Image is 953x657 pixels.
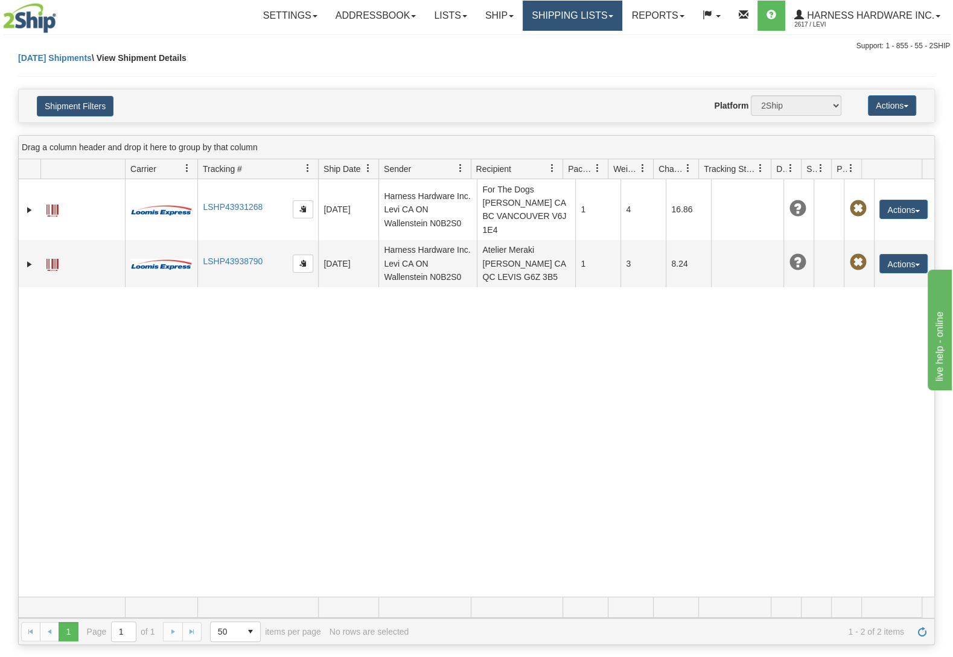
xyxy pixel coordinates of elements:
[330,627,409,636] div: No rows are selected
[450,158,471,179] a: Sender filter column settings
[613,163,639,175] span: Weight
[24,258,36,270] a: Expand
[384,163,411,175] span: Sender
[218,626,234,638] span: 50
[804,10,934,21] span: Harness Hardware Inc.
[879,200,928,219] button: Actions
[714,100,748,112] label: Platform
[620,179,666,240] td: 4
[417,627,904,636] span: 1 - 2 of 2 items
[776,163,786,175] span: Delivery Status
[59,622,78,641] span: Page 1
[879,254,928,273] button: Actions
[318,240,378,287] td: [DATE]
[666,240,711,287] td: 8.24
[849,200,866,217] span: Pickup Not Assigned
[203,202,263,212] a: LSHP43931268
[24,204,36,216] a: Expand
[633,158,653,179] a: Weight filter column settings
[476,163,511,175] span: Recipient
[849,254,866,271] span: Pickup Not Assigned
[622,1,693,31] a: Reports
[46,253,59,273] a: Label
[254,1,327,31] a: Settings
[811,158,831,179] a: Shipment Issues filter column settings
[750,158,771,179] a: Tracking Status filter column settings
[925,267,952,390] iframe: chat widget
[477,179,575,240] td: For The Dogs [PERSON_NAME] CA BC VANCOUVER V6J 1E4
[704,163,756,175] span: Tracking Status
[92,53,186,63] span: \ View Shipment Details
[794,19,885,31] span: 2617 / Levi
[130,163,156,175] span: Carrier
[130,204,192,216] img: 30 - Loomis Express
[324,163,360,175] span: Ship Date
[568,163,593,175] span: Packages
[177,158,197,179] a: Carrier filter column settings
[327,1,426,31] a: Addressbook
[3,3,56,33] img: logo2617.jpg
[112,622,136,641] input: Page 1
[837,163,847,175] span: Pickup Status
[378,179,477,240] td: Harness Hardware Inc. Levi CA ON Wallenstein N0B2S0
[203,163,242,175] span: Tracking #
[18,53,92,63] a: [DATE] Shipments
[210,621,321,642] span: items per page
[203,256,263,266] a: LSHP43938790
[37,96,113,116] button: Shipment Filters
[293,255,313,273] button: Copy to clipboard
[210,621,261,642] span: Page sizes drop down
[523,1,622,31] a: Shipping lists
[476,1,523,31] a: Ship
[87,621,155,642] span: Page of 1
[913,622,932,641] a: Refresh
[298,158,318,179] a: Tracking # filter column settings
[780,158,801,179] a: Delivery Status filter column settings
[785,1,949,31] a: Harness Hardware Inc. 2617 / Levi
[666,179,711,240] td: 16.86
[789,200,806,217] span: Unknown
[378,240,477,287] td: Harness Hardware Inc. Levi CA ON Wallenstein N0B2S0
[3,41,950,51] div: Support: 1 - 855 - 55 - 2SHIP
[477,240,575,287] td: Atelier Meraki [PERSON_NAME] CA QC LEVIS G6Z 3B5
[575,240,620,287] td: 1
[841,158,861,179] a: Pickup Status filter column settings
[658,163,684,175] span: Charge
[789,254,806,271] span: Unknown
[542,158,563,179] a: Recipient filter column settings
[241,622,260,641] span: select
[293,200,313,218] button: Copy to clipboard
[620,240,666,287] td: 3
[46,199,59,218] a: Label
[9,7,112,22] div: live help - online
[575,179,620,240] td: 1
[425,1,476,31] a: Lists
[678,158,698,179] a: Charge filter column settings
[806,163,817,175] span: Shipment Issues
[318,179,378,240] td: [DATE]
[868,95,916,116] button: Actions
[130,258,192,270] img: 30 - Loomis Express
[358,158,378,179] a: Ship Date filter column settings
[19,136,934,159] div: grid grouping header
[587,158,608,179] a: Packages filter column settings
